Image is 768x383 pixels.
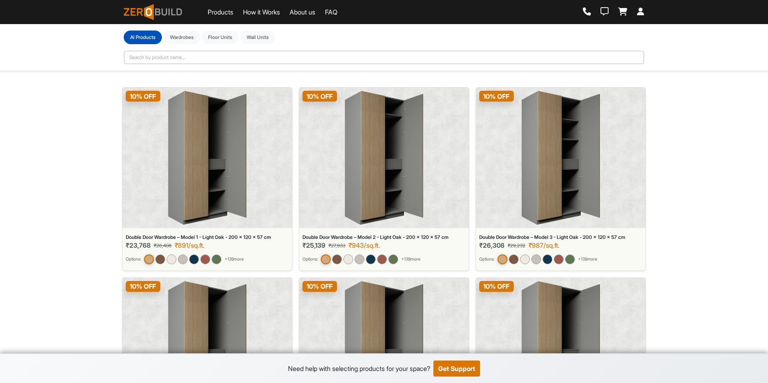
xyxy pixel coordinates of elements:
img: Double Door Wardrobe – Model 1 - English Green - 200 x 120 x 57 cm [212,255,221,264]
div: ₹891/sq.ft. [175,242,204,249]
span: 10 % OFF [302,281,337,292]
img: ZeroBuild logo [124,4,182,20]
img: Double Door Wardrobe – Model 2 - Sandstone - 200 x 120 x 57 cm [355,255,364,264]
button: Get Support [433,361,480,377]
img: Double Door Wardrobe – Model 3 - English Green - 200 x 120 x 57 cm [565,255,575,264]
img: Double Door Wardrobe – Model 3 - Light Oak - 200 x 120 x 57 cm [521,91,600,225]
img: Double Door Wardrobe – Model 3 - Earth Brown - 200 x 120 x 57 cm [554,255,564,264]
img: Double Door Wardrobe – Model 3 - Light Oak - 200 x 120 x 57 cm [497,254,507,264]
button: Floor Units [202,31,239,44]
img: Double Door Wardrobe – Model 2 - Earth Brown - 200 x 120 x 57 cm [377,255,387,264]
a: Products [208,7,233,17]
img: Double Door Wardrobe – Model 2 - Light Oak - 200 x 120 x 57 cm [345,91,423,225]
img: Double Door Wardrobe – Model 1 - Walnut Brown - 200 x 120 x 57 cm [155,255,165,264]
button: Al Products [124,31,162,44]
span: 10 % OFF [479,91,514,102]
img: Double Door Wardrobe – Model 3 - Walnut Brown - 200 x 120 x 57 cm [509,255,519,264]
img: Double Door Wardrobe – Model 1 - Sandstone - 200 x 120 x 57 cm [178,255,188,264]
img: Double Door Wardrobe – Model 1 - Earth Brown - 200 x 120 x 57 cm [200,255,210,264]
a: Double Door Wardrobe – Model 3 - Light Oak - 200 x 120 x 57 cm10% OFFDouble Door Wardrobe – Model... [476,87,646,271]
span: ₹23,768 [126,242,151,249]
div: Double Door Wardrobe – Model 3 - Light Oak - 200 x 120 x 57 cm [479,234,642,240]
a: FAQ [325,7,337,17]
span: 10 % OFF [479,281,514,292]
div: ₹943/sq.ft. [349,242,380,249]
a: About us [290,7,315,17]
img: Double Door Wardrobe – Model 2 - Graphite Blue - 200 x 120 x 57 cm [366,255,376,264]
div: Double Door Wardrobe – Model 2 - Light Oak - 200 x 120 x 57 cm [302,234,466,240]
img: Double Door Wardrobe – Model 2 - English Green - 200 x 120 x 57 cm [388,255,398,264]
img: Double Door Wardrobe – Model 1 - Graphite Blue - 200 x 120 x 57 cm [189,255,199,264]
span: + 139 more [401,256,421,263]
button: Wall Units [240,31,275,44]
small: Options: [479,256,494,263]
img: Double Door Wardrobe – Model 2 - Ivory Cream - 200 x 120 x 57 cm [343,255,353,264]
img: Double Door Wardrobe – Model 2 - Light Oak - 200 x 120 x 57 cm [321,254,331,264]
span: ₹26,408 [154,242,172,249]
span: ₹27,933 [329,242,345,249]
small: Options: [302,256,318,263]
img: Double Door Wardrobe – Model 3 - Sandstone - 200 x 120 x 57 cm [531,255,541,264]
input: Search by product name... [124,51,644,64]
div: ₹987/sq.ft. [529,242,560,249]
span: ₹29,232 [508,242,525,249]
img: Double Door Wardrobe – Model 3 - Ivory Cream - 200 x 120 x 57 cm [520,255,530,264]
span: 10 % OFF [126,281,160,292]
span: ₹26,308 [479,242,505,249]
span: + 139 more [578,256,597,263]
a: How it Works [243,7,280,17]
small: Options: [126,256,141,263]
img: Double Door Wardrobe – Model 2 - Walnut Brown - 200 x 120 x 57 cm [332,255,342,264]
span: 10 % OFF [302,91,337,102]
a: Login [637,8,644,16]
span: + 139 more [225,256,244,263]
span: ₹25,139 [302,242,325,249]
span: 10 % OFF [126,91,160,102]
img: Double Door Wardrobe – Model 3 - Graphite Blue - 200 x 120 x 57 cm [543,255,552,264]
button: Wardrobes [163,31,200,44]
img: Double Door Wardrobe – Model 1 - Ivory Cream - 200 x 120 x 57 cm [167,255,176,264]
div: Need help with selecting products for your space? [288,364,430,373]
div: Double Door Wardrobe – Model 1 - Light Oak - 200 x 120 x 57 cm [126,234,289,240]
a: Double Door Wardrobe – Model 1 - Light Oak - 200 x 120 x 57 cm10% OFFDouble Door Wardrobe – Model... [122,87,292,271]
img: Double Door Wardrobe – Model 1 - Light Oak - 200 x 120 x 57 cm [168,91,247,225]
a: Double Door Wardrobe – Model 2 - Light Oak - 200 x 120 x 57 cm10% OFFDouble Door Wardrobe – Model... [299,87,469,271]
img: Double Door Wardrobe – Model 1 - Light Oak - 200 x 120 x 57 cm [144,254,154,264]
